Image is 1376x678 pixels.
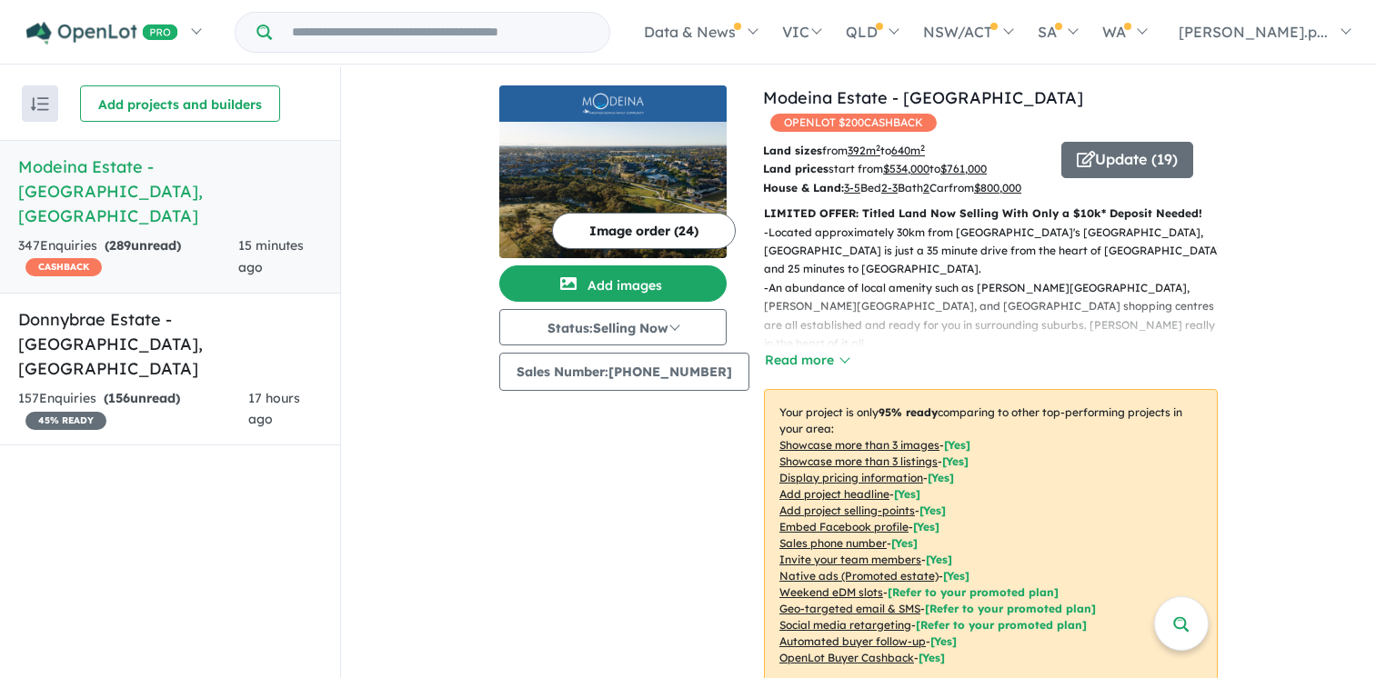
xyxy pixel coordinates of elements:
[779,602,920,615] u: Geo-targeted email & SMS
[881,181,898,194] u: 2-3
[779,536,887,550] u: Sales phone number
[779,438,939,452] u: Showcase more than 3 images
[763,87,1083,108] a: Modeina Estate - [GEOGRAPHIC_DATA]
[779,454,938,468] u: Showcase more than 3 listings
[1061,142,1193,178] button: Update (19)
[879,405,938,419] b: 95 % ready
[31,97,49,111] img: sort.svg
[25,412,106,430] span: 45 % READY
[499,85,727,258] a: Modeina Estate - Burnside LogoModeina Estate - Burnside
[844,181,860,194] u: 3-5
[763,160,1048,178] p: start from
[763,179,1048,197] p: Bed Bath Car from
[779,651,914,664] u: OpenLot Buyer Cashback
[779,471,923,484] u: Display pricing information
[80,85,280,122] button: Add projects and builders
[18,235,238,279] div: 347 Enquir ies
[916,618,1087,632] span: [Refer to your promoted plan]
[920,143,925,153] sup: 2
[913,520,939,533] span: [ Yes ]
[763,142,1048,160] p: from
[763,162,829,175] b: Land prices
[928,471,954,484] span: [ Yes ]
[919,504,946,517] span: [ Yes ]
[779,585,883,599] u: Weekend eDM slots
[779,487,889,501] u: Add project headline
[108,390,130,406] span: 156
[109,237,131,254] span: 289
[764,224,1232,279] p: - Located approximately 30km from [GEOGRAPHIC_DATA]'s [GEOGRAPHIC_DATA], [GEOGRAPHIC_DATA] is jus...
[944,438,970,452] span: [ Yes ]
[943,569,969,583] span: [Yes]
[276,13,606,52] input: Try estate name, suburb, builder or developer
[763,144,822,157] b: Land sizes
[499,122,727,258] img: Modeina Estate - Burnside
[923,181,929,194] u: 2
[764,279,1232,354] p: - An abundance of local amenity such as [PERSON_NAME][GEOGRAPHIC_DATA], [PERSON_NAME][GEOGRAPHIC_...
[929,162,987,175] span: to
[848,144,880,157] u: 392 m
[926,553,952,566] span: [ Yes ]
[1179,23,1328,41] span: [PERSON_NAME].p...
[779,504,915,517] u: Add project selling-points
[930,634,957,648] span: [Yes]
[25,258,102,276] span: CASHBACK
[238,237,304,275] span: 15 minutes ago
[499,353,749,391] button: Sales Number:[PHONE_NUMBER]
[891,536,918,550] span: [ Yes ]
[894,487,920,501] span: [ Yes ]
[105,237,181,254] strong: ( unread)
[26,22,178,45] img: Openlot PRO Logo White
[779,618,911,632] u: Social media retargeting
[248,390,300,428] span: 17 hours ago
[891,144,925,157] u: 640 m
[888,585,1059,599] span: [Refer to your promoted plan]
[499,265,727,302] button: Add images
[779,520,909,533] u: Embed Facebook profile
[507,93,719,115] img: Modeina Estate - Burnside Logo
[770,114,937,132] span: OPENLOT $ 200 CASHBACK
[18,155,322,228] h5: Modeina Estate - [GEOGRAPHIC_DATA] , [GEOGRAPHIC_DATA]
[942,454,969,468] span: [ Yes ]
[18,307,322,381] h5: Donnybrae Estate - [GEOGRAPHIC_DATA] , [GEOGRAPHIC_DATA]
[919,651,945,664] span: [Yes]
[883,162,929,175] u: $ 534,000
[940,162,987,175] u: $ 761,000
[104,390,180,406] strong: ( unread)
[925,602,1096,615] span: [Refer to your promoted plan]
[779,634,926,648] u: Automated buyer follow-up
[876,143,880,153] sup: 2
[552,213,736,249] button: Image order (24)
[763,181,844,194] b: House & Land:
[499,309,727,345] button: Status:Selling Now
[18,388,248,432] div: 157 Enquir ies
[779,569,939,583] u: Native ads (Promoted estate)
[764,204,1218,223] p: LIMITED OFFER: Titled Land Now Selling With Only a $10k* Deposit Needed!
[779,553,921,566] u: Invite your team members
[880,144,925,157] span: to
[764,350,849,371] button: Read more
[974,181,1021,194] u: $ 800,000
